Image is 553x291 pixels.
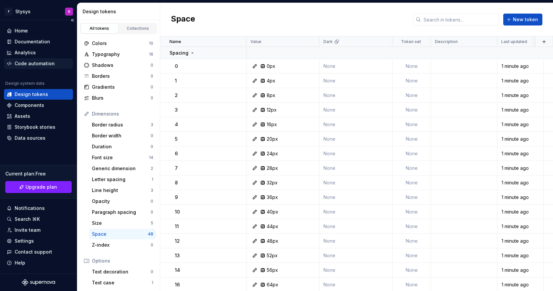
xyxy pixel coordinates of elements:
[4,214,73,224] button: Search ⌘K
[498,179,543,186] div: 1 minute ago
[92,279,152,286] div: Text case
[498,92,543,99] div: 1 minute ago
[498,136,543,142] div: 1 minute ago
[81,82,156,92] a: Gradients0
[175,238,180,244] p: 12
[392,132,431,146] td: None
[267,252,278,259] div: 52px
[175,223,179,230] p: 11
[5,81,44,86] div: Design system data
[92,165,151,172] div: Generic dimension
[319,263,392,277] td: None
[89,207,156,218] a: Paragraph spacing0
[92,198,151,205] div: Opacity
[319,234,392,248] td: None
[92,220,151,226] div: Size
[319,175,392,190] td: None
[15,38,50,45] div: Documentation
[151,242,153,248] div: 0
[89,120,156,130] a: Border radius3
[175,107,178,113] p: 3
[392,161,431,175] td: None
[498,63,543,70] div: 1 minute ago
[89,229,156,239] a: Space48
[4,133,73,143] a: Data sources
[4,203,73,214] button: Notifications
[151,133,153,138] div: 0
[15,260,25,266] div: Help
[92,121,151,128] div: Border radius
[392,190,431,205] td: None
[175,267,180,273] p: 14
[498,121,543,128] div: 1 minute ago
[22,279,55,286] svg: Supernova Logo
[4,122,73,132] a: Storybook stories
[151,63,153,68] div: 0
[175,92,178,99] p: 2
[151,95,153,101] div: 0
[392,146,431,161] td: None
[267,77,275,84] div: 4px
[89,163,156,174] a: Generic dimension2
[319,146,392,161] td: None
[171,14,195,25] h2: Space
[92,84,151,90] div: Gradients
[267,121,277,128] div: 16px
[392,88,431,103] td: None
[15,249,52,255] div: Contact support
[175,209,180,215] p: 10
[513,16,538,23] span: New token
[81,49,156,60] a: Typography16
[435,39,458,44] p: Description
[15,91,48,98] div: Design tokens
[68,9,70,14] div: K
[319,73,392,88] td: None
[267,136,278,142] div: 20px
[5,8,13,16] div: F
[151,210,153,215] div: 0
[92,62,151,69] div: Shadows
[267,63,275,70] div: 0px
[121,26,155,31] div: Collections
[503,14,542,25] button: New token
[89,196,156,207] a: Opacity0
[392,175,431,190] td: None
[92,40,149,47] div: Colors
[319,88,392,103] td: None
[5,170,72,177] div: Current plan : Free
[81,60,156,71] a: Shadows0
[175,194,178,201] p: 9
[4,258,73,268] button: Help
[92,95,151,101] div: Blurs
[267,238,278,244] div: 48px
[323,39,333,44] p: Dark
[401,39,421,44] p: Token set
[392,117,431,132] td: None
[498,107,543,113] div: 1 minute ago
[501,39,527,44] p: Last updated
[92,132,151,139] div: Border width
[498,267,543,273] div: 1 minute ago
[392,103,431,117] td: None
[15,60,55,67] div: Code automation
[498,238,543,244] div: 1 minute ago
[151,188,153,193] div: 3
[4,111,73,121] a: Assets
[92,258,153,264] div: Options
[151,122,153,127] div: 3
[4,25,73,36] a: Home
[148,231,153,237] div: 48
[92,143,151,150] div: Duration
[498,209,543,215] div: 1 minute ago
[68,16,77,25] button: Collapse sidebar
[4,47,73,58] a: Analytics
[267,267,278,273] div: 56px
[15,49,36,56] div: Analytics
[267,179,278,186] div: 32px
[392,263,431,277] td: None
[26,184,57,190] span: Upgrade plan
[498,165,543,171] div: 1 minute ago
[89,240,156,250] a: Z-index0
[498,194,543,201] div: 1 minute ago
[92,268,151,275] div: Text decoration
